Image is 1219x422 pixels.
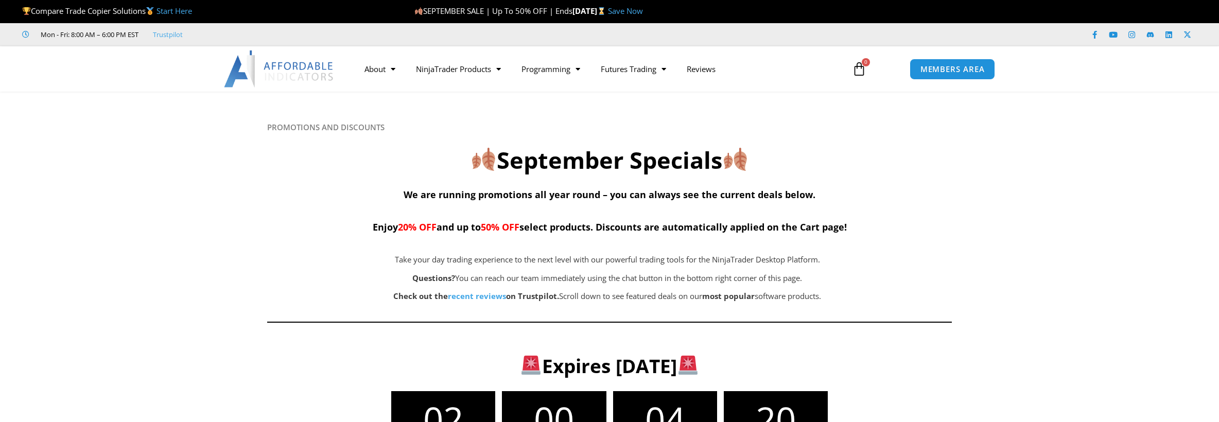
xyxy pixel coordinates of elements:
[406,57,511,81] a: NinjaTrader Products
[448,291,506,301] a: recent reviews
[608,6,643,16] a: Save Now
[598,7,605,15] img: ⌛
[398,221,437,233] span: 20% OFF
[412,273,455,283] strong: Questions?
[319,271,896,286] p: You can reach our team immediately using the chat button in the bottom right corner of this page.
[156,6,192,16] a: Start Here
[354,57,840,81] nav: Menu
[22,6,192,16] span: Compare Trade Copier Solutions
[393,291,559,301] strong: Check out the on Trustpilot.
[284,354,935,378] h3: Expires [DATE]
[415,7,423,15] img: 🍂
[678,356,698,375] img: 🚨
[414,6,572,16] span: SEPTEMBER SALE | Up To 50% OFF | Ends
[354,57,406,81] a: About
[153,28,183,41] a: Trustpilot
[521,356,541,375] img: 🚨
[319,289,896,304] p: Scroll down to see featured deals on our software products.
[702,291,755,301] b: most popular
[38,28,138,41] span: Mon - Fri: 8:00 AM – 6:00 PM EST
[862,58,870,66] span: 0
[910,59,996,80] a: MEMBERS AREA
[920,65,985,73] span: MEMBERS AREA
[267,122,952,132] h6: PROMOTIONS AND DISCOUNTS
[224,50,335,87] img: LogoAI | Affordable Indicators – NinjaTrader
[590,57,676,81] a: Futures Trading
[481,221,519,233] span: 50% OFF
[404,188,815,201] span: We are running promotions all year round – you can always see the current deals below.
[395,254,820,265] span: Take your day trading experience to the next level with our powerful trading tools for the NinjaT...
[676,57,726,81] a: Reviews
[146,7,154,15] img: 🥇
[373,221,847,233] span: Enjoy and up to select products. Discounts are automatically applied on the Cart page!
[23,7,30,15] img: 🏆
[724,148,747,171] img: 🍂
[472,148,495,171] img: 🍂
[572,6,608,16] strong: [DATE]
[267,145,952,175] h2: September Specials
[837,54,882,84] a: 0
[511,57,590,81] a: Programming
